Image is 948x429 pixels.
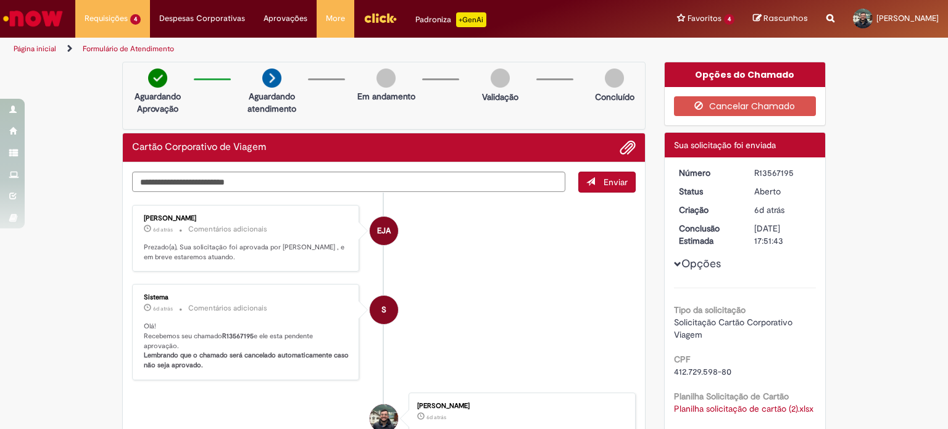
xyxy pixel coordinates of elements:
[674,140,776,151] span: Sua solicitação foi enviada
[144,294,349,301] div: Sistema
[688,12,721,25] span: Favoritos
[264,12,307,25] span: Aprovações
[674,96,817,116] button: Cancelar Chamado
[130,14,141,25] span: 4
[364,9,397,27] img: click_logo_yellow_360x200.png
[426,414,446,421] span: 6d atrás
[754,204,812,216] div: 25/09/2025 15:04:25
[370,296,398,324] div: System
[153,305,173,312] time: 25/09/2025 15:04:36
[159,12,245,25] span: Despesas Corporativas
[85,12,128,25] span: Requisições
[674,317,795,340] span: Solicitação Cartão Corporativo Viagem
[415,12,486,27] div: Padroniza
[754,185,812,198] div: Aberto
[724,14,734,25] span: 4
[83,44,174,54] a: Formulário de Atendimento
[370,217,398,245] div: Emilio Jose Andres Casado
[376,69,396,88] img: img-circle-grey.png
[222,331,254,341] b: R13567195
[242,90,302,115] p: Aguardando atendimento
[491,69,510,88] img: img-circle-grey.png
[674,366,731,377] span: 412.729.598-80
[153,226,173,233] time: 25/09/2025 17:51:43
[132,172,565,193] textarea: Digite sua mensagem aqui...
[754,167,812,179] div: R13567195
[670,222,746,247] dt: Conclusão Estimada
[605,69,624,88] img: img-circle-grey.png
[763,12,808,24] span: Rascunhos
[357,90,415,102] p: Em andamento
[9,38,623,60] ul: Trilhas de página
[670,167,746,179] dt: Número
[148,69,167,88] img: check-circle-green.png
[144,322,349,370] p: Olá! Recebemos seu chamado e ele esta pendente aprovação.
[381,295,386,325] span: S
[665,62,826,87] div: Opções do Chamado
[262,69,281,88] img: arrow-next.png
[144,351,351,370] b: Lembrando que o chamado será cancelado automaticamente caso não seja aprovado.
[417,402,623,410] div: [PERSON_NAME]
[754,222,812,247] div: [DATE] 17:51:43
[14,44,56,54] a: Página inicial
[670,204,746,216] dt: Criação
[377,216,391,246] span: EJA
[876,13,939,23] span: [PERSON_NAME]
[128,90,188,115] p: Aguardando Aprovação
[578,172,636,193] button: Enviar
[153,305,173,312] span: 6d atrás
[144,243,349,262] p: Prezado(a), Sua solicitação foi aprovada por [PERSON_NAME] , e em breve estaremos atuando.
[188,303,267,314] small: Comentários adicionais
[188,224,267,235] small: Comentários adicionais
[132,142,266,153] h2: Cartão Corporativo de Viagem Histórico de tíquete
[674,304,746,315] b: Tipo da solicitação
[595,91,634,103] p: Concluído
[620,140,636,156] button: Adicionar anexos
[326,12,345,25] span: More
[670,185,746,198] dt: Status
[426,414,446,421] time: 25/09/2025 14:58:15
[674,391,789,402] b: Planilha Solicitação de Cartão
[153,226,173,233] span: 6d atrás
[753,13,808,25] a: Rascunhos
[144,215,349,222] div: [PERSON_NAME]
[604,177,628,188] span: Enviar
[754,204,784,215] span: 6d atrás
[1,6,65,31] img: ServiceNow
[674,403,813,414] a: Download de Planilha solicitação de cartão (2).xlsx
[674,354,690,365] b: CPF
[482,91,518,103] p: Validação
[456,12,486,27] p: +GenAi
